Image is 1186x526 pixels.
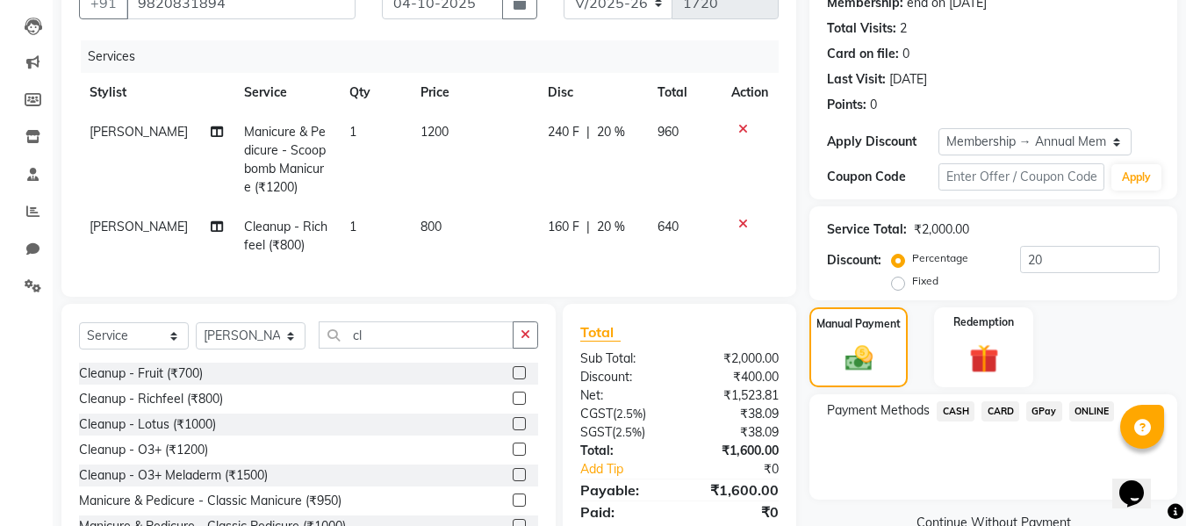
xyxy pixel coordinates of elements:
[938,163,1104,191] input: Enter Offer / Coupon Code
[827,70,886,89] div: Last Visit:
[244,219,327,253] span: Cleanup - Richfeel (₹800)
[567,501,679,522] div: Paid:
[837,342,881,374] img: _cash.svg
[234,73,340,112] th: Service
[679,405,792,423] div: ₹38.09
[827,220,907,239] div: Service Total:
[1112,456,1168,508] iframe: chat widget
[658,124,679,140] span: 960
[616,407,643,421] span: 2.5%
[586,218,590,236] span: |
[567,386,679,405] div: Net:
[953,314,1014,330] label: Redemption
[79,492,341,510] div: Manicure & Pedicure - Classic Manicure (₹950)
[827,96,866,114] div: Points:
[679,479,792,501] div: ₹1,600.00
[827,19,896,38] div: Total Visits:
[1026,401,1062,422] span: GPay
[827,401,930,420] span: Payment Methods
[420,219,442,234] span: 800
[615,425,642,439] span: 2.5%
[870,96,877,114] div: 0
[567,479,679,501] div: Payable:
[79,441,208,459] div: Cleanup - O3+ (₹1200)
[339,73,409,112] th: Qty
[567,349,679,368] div: Sub Total:
[90,219,188,234] span: [PERSON_NAME]
[658,219,679,234] span: 640
[679,386,792,405] div: ₹1,523.81
[79,364,203,383] div: Cleanup - Fruit (₹700)
[679,423,792,442] div: ₹38.09
[827,45,899,63] div: Card on file:
[244,124,326,195] span: Manicure & Pedicure - Scoopbomb Manicure (₹1200)
[981,401,1019,422] span: CARD
[816,316,901,332] label: Manual Payment
[580,424,612,440] span: SGST
[827,251,881,270] div: Discount:
[567,460,698,479] a: Add Tip
[597,123,625,141] span: 20 %
[721,73,779,112] th: Action
[912,250,968,266] label: Percentage
[1111,164,1161,191] button: Apply
[937,401,974,422] span: CASH
[548,123,579,141] span: 240 F
[420,124,449,140] span: 1200
[79,390,223,408] div: Cleanup - Richfeel (₹800)
[319,321,514,349] input: Search or Scan
[597,218,625,236] span: 20 %
[349,219,356,234] span: 1
[1069,401,1115,422] span: ONLINE
[548,218,579,236] span: 160 F
[349,124,356,140] span: 1
[567,405,679,423] div: ( )
[902,45,909,63] div: 0
[960,341,1008,377] img: _gift.svg
[580,323,621,342] span: Total
[79,415,216,434] div: Cleanup - Lotus (₹1000)
[827,168,938,186] div: Coupon Code
[79,73,234,112] th: Stylist
[567,423,679,442] div: ( )
[679,442,792,460] div: ₹1,600.00
[679,501,792,522] div: ₹0
[679,368,792,386] div: ₹400.00
[586,123,590,141] span: |
[81,40,792,73] div: Services
[537,73,647,112] th: Disc
[679,349,792,368] div: ₹2,000.00
[912,273,938,289] label: Fixed
[410,73,538,112] th: Price
[567,368,679,386] div: Discount:
[914,220,969,239] div: ₹2,000.00
[900,19,907,38] div: 2
[699,460,793,479] div: ₹0
[889,70,927,89] div: [DATE]
[827,133,938,151] div: Apply Discount
[79,466,268,485] div: Cleanup - O3+ Meladerm (₹1500)
[567,442,679,460] div: Total:
[580,406,613,422] span: CGST
[647,73,721,112] th: Total
[90,124,188,140] span: [PERSON_NAME]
